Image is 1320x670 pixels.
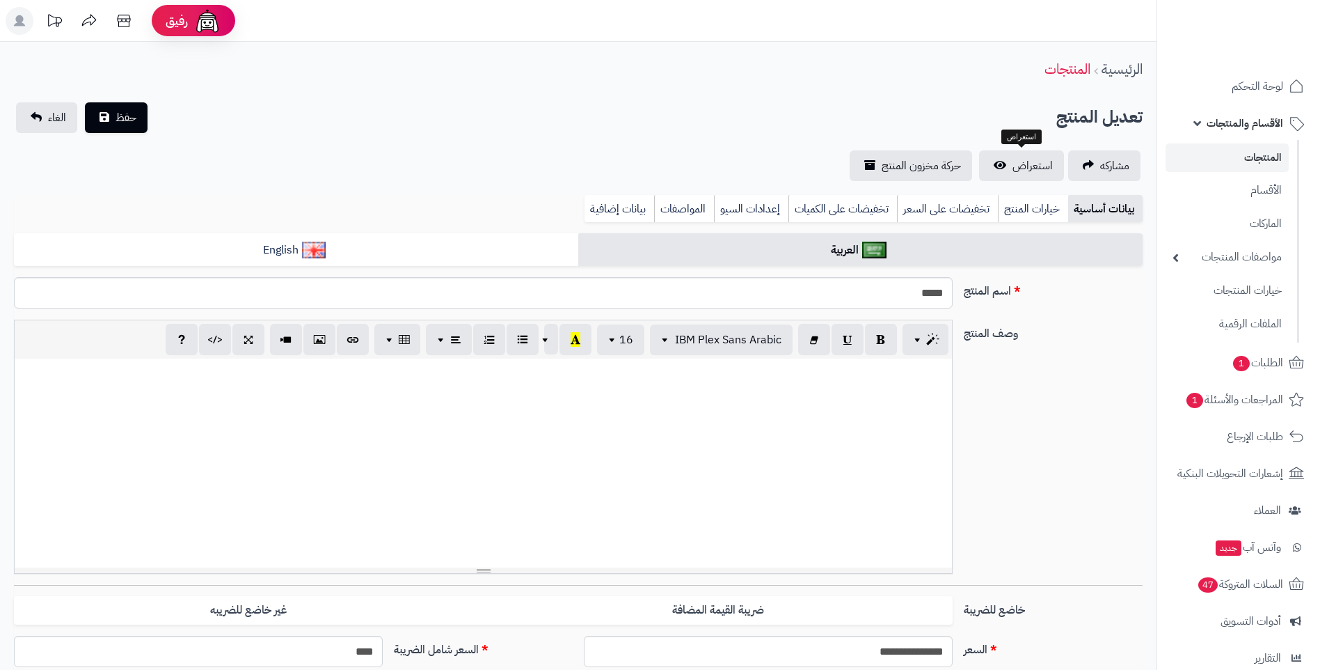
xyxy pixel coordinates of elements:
label: غير خاضع للضريبه [14,596,483,625]
a: أدوات التسويق [1166,605,1312,638]
a: الماركات [1166,209,1289,239]
a: طلبات الإرجاع [1166,420,1312,453]
span: لوحة التحكم [1232,77,1283,96]
a: خيارات المنتج [998,195,1068,223]
label: اسم المنتج [958,277,1148,299]
span: التقارير [1255,648,1281,668]
a: العربية [578,233,1143,267]
button: حفظ [85,102,148,133]
span: الغاء [48,109,66,126]
span: المراجعات والأسئلة [1185,390,1283,410]
a: بيانات أساسية [1068,195,1143,223]
button: 16 [597,325,644,355]
a: مشاركه [1068,150,1140,181]
img: ai-face.png [193,7,221,35]
span: حركة مخزون المنتج [882,157,961,174]
a: العملاء [1166,494,1312,527]
a: الأقسام [1166,176,1289,205]
a: السلات المتروكة47 [1166,568,1312,601]
a: مواصفات المنتجات [1166,242,1289,272]
img: English [302,242,326,258]
a: لوحة التحكم [1166,70,1312,103]
a: الرئيسية [1102,59,1143,79]
a: المنتجات [1044,59,1090,79]
span: أدوات التسويق [1220,611,1281,631]
button: IBM Plex Sans Arabic [650,325,793,355]
a: إشعارات التحويلات البنكية [1166,457,1312,490]
label: السعر شامل الضريبة [388,636,578,658]
span: 16 [619,332,633,348]
a: إعدادات السيو [714,195,788,223]
a: المنتجات [1166,143,1289,172]
span: 1 [1233,356,1250,371]
label: وصف المنتج [958,320,1148,342]
span: 1 [1186,393,1203,408]
span: جديد [1216,540,1241,556]
h2: تعديل المنتج [1056,103,1143,132]
span: رفيق [166,13,188,29]
span: الطلبات [1232,353,1283,373]
label: السعر [958,636,1148,658]
a: الملفات الرقمية [1166,309,1289,339]
label: خاضع للضريبة [958,596,1148,618]
span: استعراض [1012,157,1053,174]
a: تحديثات المنصة [37,7,72,38]
span: 47 [1198,577,1218,593]
a: استعراض [979,150,1064,181]
span: IBM Plex Sans Arabic [675,332,781,348]
a: حركة مخزون المنتج [850,150,972,181]
span: الأقسام والمنتجات [1207,114,1283,133]
img: logo-2.png [1225,38,1307,67]
span: وآتس آب [1214,538,1281,557]
span: إشعارات التحويلات البنكية [1177,464,1283,483]
a: بيانات إضافية [585,195,654,223]
a: English [14,233,578,267]
span: السلات المتروكة [1197,575,1283,594]
a: تخفيضات على الكميات [788,195,897,223]
a: المراجعات والأسئلة1 [1166,383,1312,416]
a: الطلبات1 [1166,346,1312,380]
a: وآتس آبجديد [1166,531,1312,564]
a: المواصفات [654,195,714,223]
a: الغاء [16,102,77,133]
div: استعراض [1001,130,1042,145]
span: مشاركه [1100,157,1129,174]
img: العربية [862,242,886,258]
span: حفظ [116,109,136,126]
label: ضريبة القيمة المضافة [484,596,953,625]
a: تخفيضات على السعر [897,195,998,223]
span: طلبات الإرجاع [1227,427,1283,446]
span: العملاء [1254,501,1281,520]
a: خيارات المنتجات [1166,276,1289,306]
